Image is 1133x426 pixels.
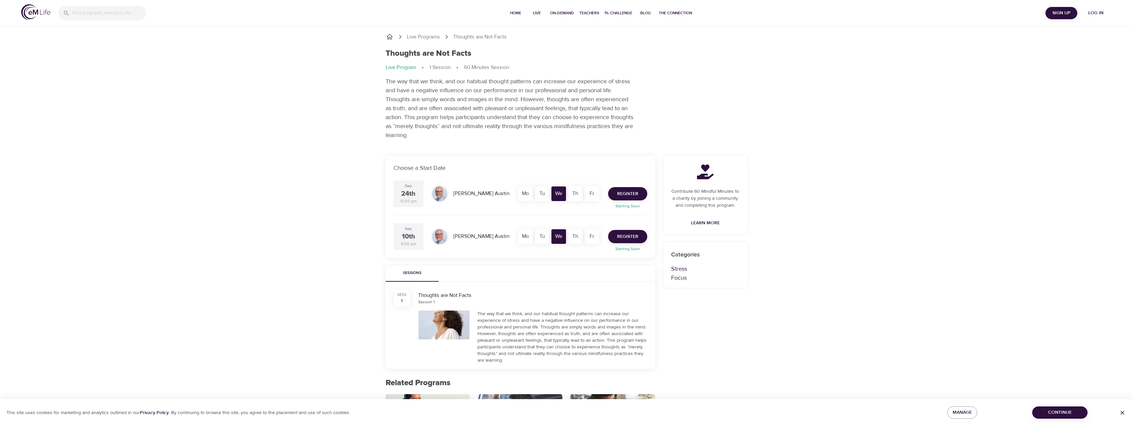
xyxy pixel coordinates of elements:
p: Focus [671,273,740,282]
p: Related Programs [386,377,655,389]
div: [PERSON_NAME] Austin [451,230,512,243]
p: 60 Minutes Session [464,64,509,71]
p: Stress [671,264,740,273]
p: Categories [671,250,740,259]
p: 1 Session [429,64,451,71]
div: Thoughts are Not Facts [418,292,647,299]
div: Mo [518,186,533,201]
p: Starting Soon [604,203,651,209]
p: Live Program [386,64,416,71]
p: Choose a Start Date [394,164,647,173]
span: Blog [638,10,654,17]
h1: Thoughts are Not Facts [386,49,472,58]
div: Fr [585,186,599,201]
p: Contribute 60 Mindful Minutes to a charity by joining a community and completing this program. [671,188,740,209]
span: Teachers [579,10,599,17]
button: Log in [1080,7,1112,19]
span: Register [617,190,638,198]
button: Sign Up [1045,7,1077,19]
div: We [551,229,566,244]
span: Register [617,233,638,241]
button: Manage [947,406,977,419]
span: On-Demand [550,10,574,17]
div: Tu [535,229,549,244]
span: 1% Challenge [604,10,632,17]
div: Fr [585,229,599,244]
div: 1 [401,298,403,304]
p: The way that we think, and our habitual thought patterns can increase our experience of stress an... [386,77,634,140]
button: Register [608,230,647,243]
span: Continue [1038,408,1082,417]
span: Live [529,10,545,17]
div: Tu [535,186,549,201]
span: Log in [1083,9,1109,17]
span: Sign Up [1048,9,1075,17]
button: Register [608,187,647,200]
div: Th [568,186,583,201]
div: Session 1 [418,299,435,305]
div: 12:00 pm [400,198,417,204]
img: logo [21,4,50,20]
span: Sessions [390,270,435,277]
nav: breadcrumb [386,64,748,72]
div: [PERSON_NAME] Austin [451,187,512,200]
input: Find programs, teachers, etc... [72,6,146,20]
div: Sep [405,226,412,232]
div: Sep [405,183,412,189]
p: Thoughts are Not Facts [453,33,507,41]
div: SESS [397,292,407,298]
a: Privacy Policy [140,410,169,416]
span: Learn More [691,219,720,227]
div: The way that we think, and our habitual thought patterns can increase our experience of stress an... [477,311,647,364]
div: 9:00 am [401,241,416,247]
div: 10th [402,232,415,242]
button: Continue [1032,406,1088,419]
a: Learn More [688,217,723,229]
div: 24th [401,189,415,199]
p: Starting Soon [604,246,651,252]
div: Mo [518,229,533,244]
div: We [551,186,566,201]
nav: breadcrumb [386,33,748,41]
a: Live Programs [407,33,440,41]
span: The Connection [659,10,692,17]
span: Home [508,10,524,17]
span: Manage [953,408,972,417]
div: Th [568,229,583,244]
